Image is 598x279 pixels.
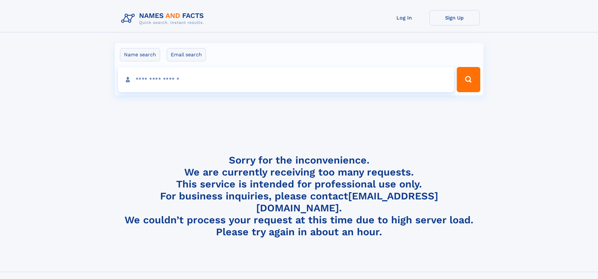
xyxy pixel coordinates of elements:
[118,67,454,92] input: search input
[256,190,438,214] a: [EMAIL_ADDRESS][DOMAIN_NAME]
[119,10,209,27] img: Logo Names and Facts
[167,48,206,61] label: Email search
[379,10,429,25] a: Log In
[120,48,160,61] label: Name search
[429,10,480,25] a: Sign Up
[457,67,480,92] button: Search Button
[119,154,480,238] h4: Sorry for the inconvenience. We are currently receiving too many requests. This service is intend...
